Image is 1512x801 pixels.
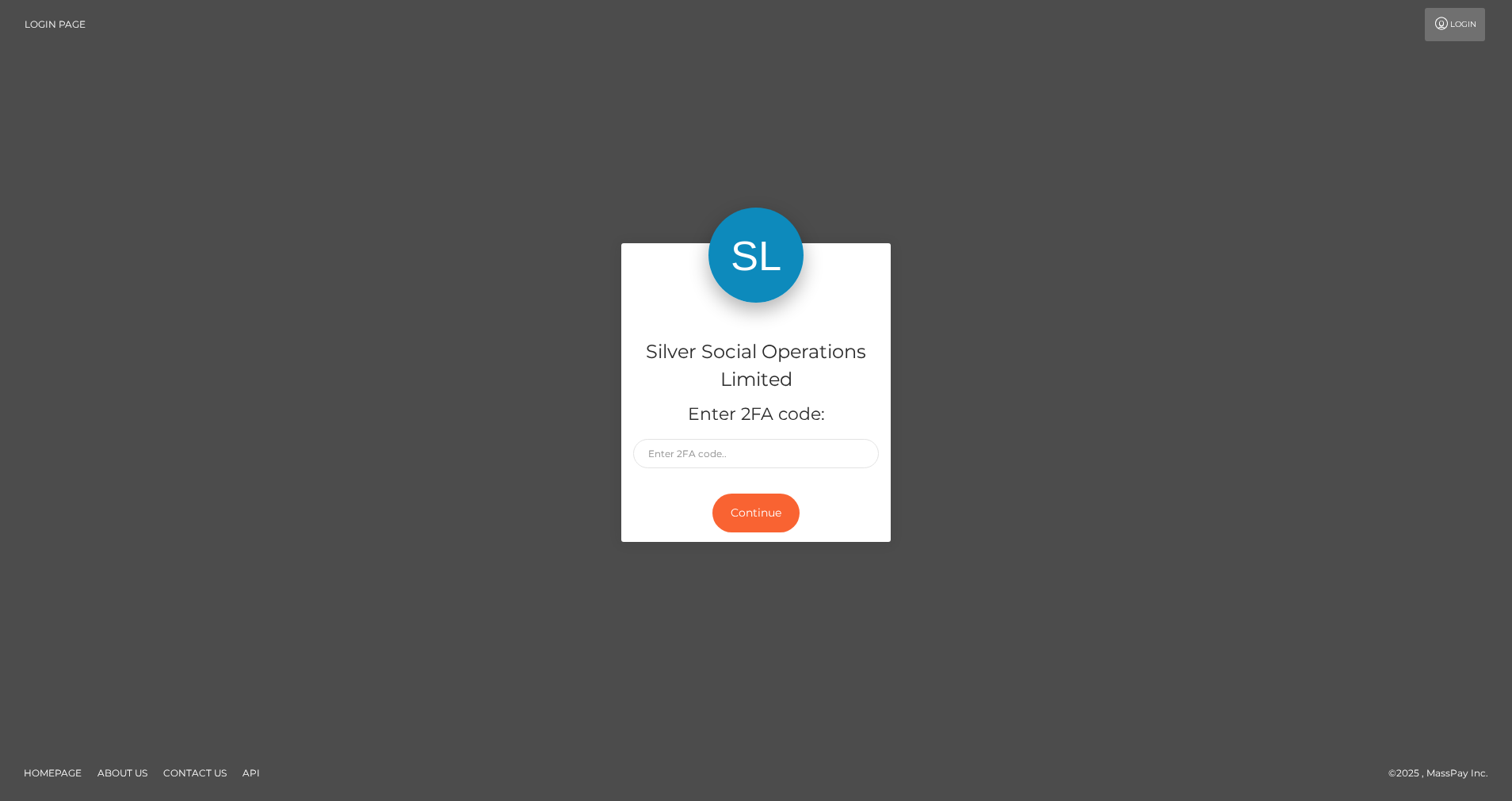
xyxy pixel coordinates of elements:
[91,761,154,785] a: About Us
[708,208,804,303] img: Silver Social Operations Limited
[1388,765,1500,782] div: © 2025 , MassPay Inc.
[712,494,800,532] button: Continue
[633,439,879,468] input: Enter 2FA code..
[633,338,879,394] h4: Silver Social Operations Limited
[1425,8,1485,41] a: Login
[633,402,879,427] h5: Enter 2FA code:
[25,8,86,41] a: Login Page
[17,761,88,785] a: Homepage
[157,761,233,785] a: Contact Us
[236,761,266,785] a: API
